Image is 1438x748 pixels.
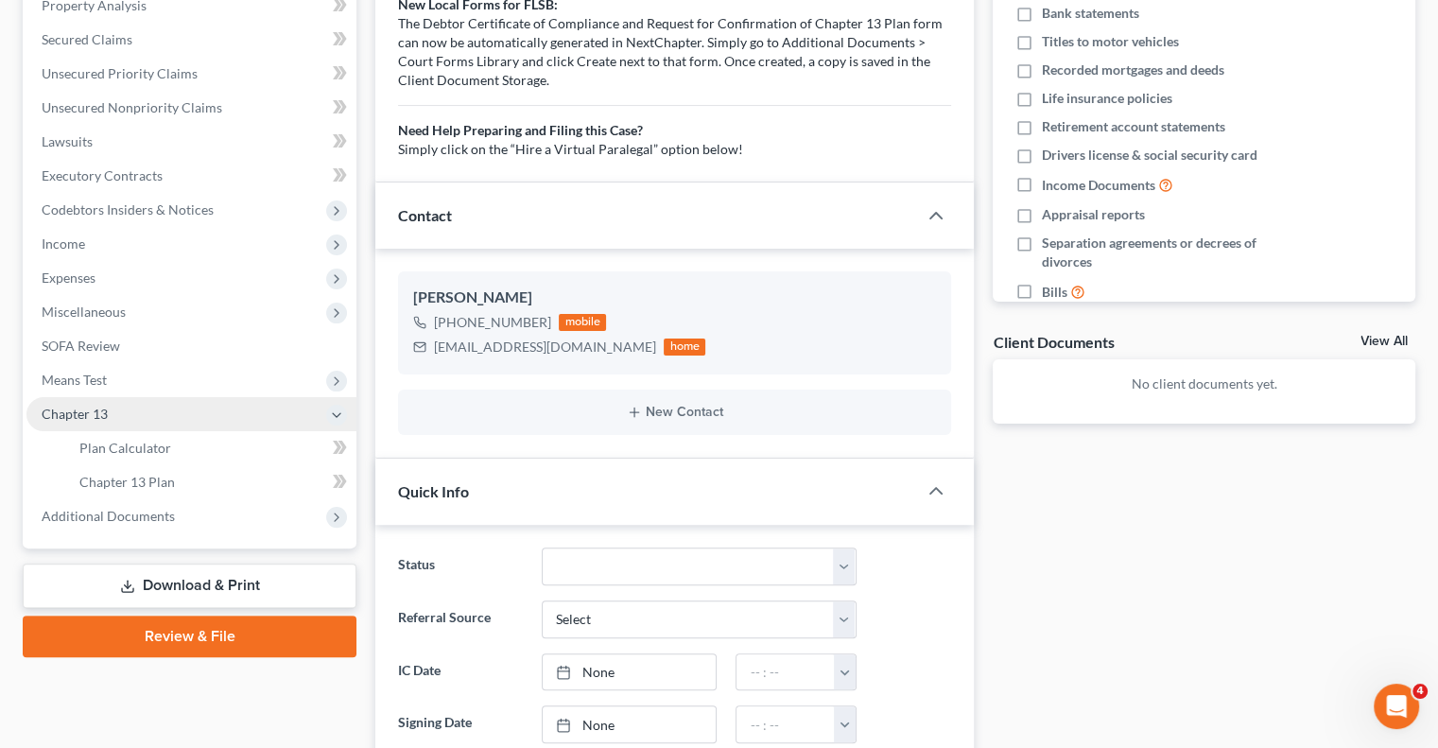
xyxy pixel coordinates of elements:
a: Executory Contracts [26,159,356,193]
span: Recorded mortgages and deeds [1042,61,1224,79]
a: Lawsuits [26,125,356,159]
b: Need Help Preparing and Filing this Case? [398,122,643,138]
span: Codebtors Insiders & Notices [42,201,214,217]
span: Secured Claims [42,31,132,47]
span: 4 [1412,684,1428,699]
a: None [543,706,717,742]
span: Miscellaneous [42,304,126,320]
a: Plan Calculator [64,431,356,465]
a: Chapter 13 Plan [64,465,356,499]
span: Executory Contracts [42,167,163,183]
label: Referral Source [389,600,531,638]
span: Quick Info [398,482,469,500]
span: Chapter 13 [42,406,108,422]
span: Drivers license & social security card [1042,146,1257,165]
span: Plan Calculator [79,440,171,456]
span: Additional Documents [42,508,175,524]
span: Unsecured Priority Claims [42,65,198,81]
span: Unsecured Nonpriority Claims [42,99,222,115]
span: Chapter 13 Plan [79,474,175,490]
span: Titles to motor vehicles [1042,32,1179,51]
span: Life insurance policies [1042,89,1172,108]
span: Contact [398,206,452,224]
div: Client Documents [993,332,1114,352]
span: Income Documents [1042,176,1155,195]
label: Signing Date [389,705,531,743]
a: SOFA Review [26,329,356,363]
button: New Contact [413,405,936,420]
span: Appraisal reports [1042,205,1145,224]
span: Lawsuits [42,133,93,149]
p: No client documents yet. [1008,374,1400,393]
div: [PERSON_NAME] [413,287,936,309]
input: -- : -- [736,706,835,742]
a: View All [1360,335,1408,348]
span: Income [42,235,85,252]
input: -- : -- [736,654,835,690]
a: Secured Claims [26,23,356,57]
label: IC Date [389,653,531,691]
iframe: Intercom live chat [1374,684,1419,729]
div: mobile [559,314,606,331]
span: Retirement account statements [1042,117,1225,136]
a: Download & Print [23,564,356,608]
span: SOFA Review [42,338,120,354]
div: [EMAIL_ADDRESS][DOMAIN_NAME] [434,338,656,357]
a: None [543,654,717,690]
a: Unsecured Priority Claims [26,57,356,91]
a: Unsecured Nonpriority Claims [26,91,356,125]
a: Review & File [23,616,356,657]
span: Separation agreements or decrees of divorces [1042,234,1293,271]
span: Bills [1042,283,1067,302]
div: home [664,339,705,356]
div: [PHONE_NUMBER] [434,313,551,332]
span: Means Test [42,372,107,388]
span: Bank statements [1042,4,1139,23]
label: Status [389,548,531,585]
span: Expenses [42,270,95,286]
